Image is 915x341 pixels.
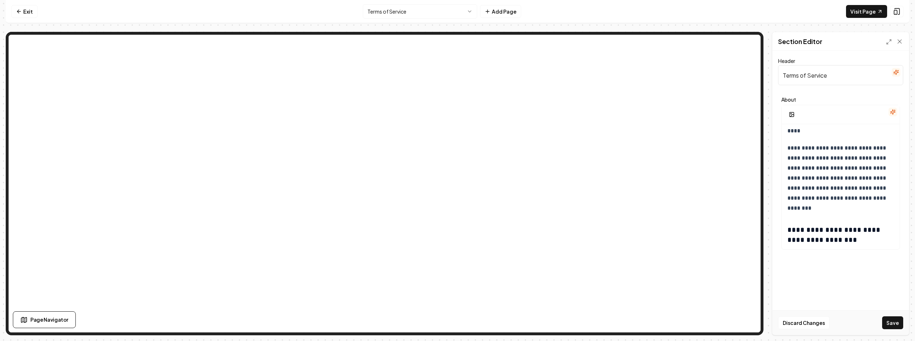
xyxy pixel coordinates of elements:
[11,5,38,18] a: Exit
[785,108,799,121] button: Add Image
[30,316,68,323] span: Page Navigator
[778,36,822,47] h2: Section Editor
[778,58,795,64] label: Header
[778,316,830,329] button: Discard Changes
[882,316,903,329] button: Save
[846,5,887,18] a: Visit Page
[778,65,903,85] input: Header
[13,311,76,328] button: Page Navigator
[781,97,900,102] label: About
[480,5,521,18] button: Add Page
